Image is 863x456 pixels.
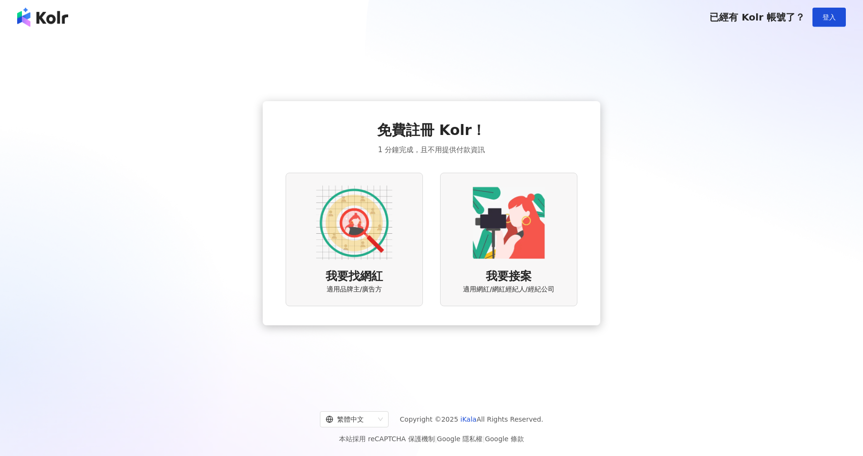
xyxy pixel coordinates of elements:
span: 適用品牌主/廣告方 [327,285,382,294]
span: Copyright © 2025 All Rights Reserved. [400,414,544,425]
span: 適用網紅/網紅經紀人/經紀公司 [463,285,554,294]
img: logo [17,8,68,27]
span: 已經有 Kolr 帳號了？ [709,11,805,23]
img: AD identity option [316,185,392,261]
span: | [435,435,437,443]
button: 登入 [812,8,846,27]
span: 我要接案 [486,269,532,285]
span: 免費註冊 Kolr！ [377,120,486,140]
span: 本站採用 reCAPTCHA 保護機制 [339,433,524,445]
div: 繁體中文 [326,412,374,427]
span: | [483,435,485,443]
span: 我要找網紅 [326,269,383,285]
img: KOL identity option [471,185,547,261]
a: iKala [461,415,477,423]
a: Google 條款 [485,435,524,443]
span: 登入 [822,13,836,21]
span: 1 分鐘完成，且不用提供付款資訊 [378,144,485,155]
a: Google 隱私權 [437,435,483,443]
